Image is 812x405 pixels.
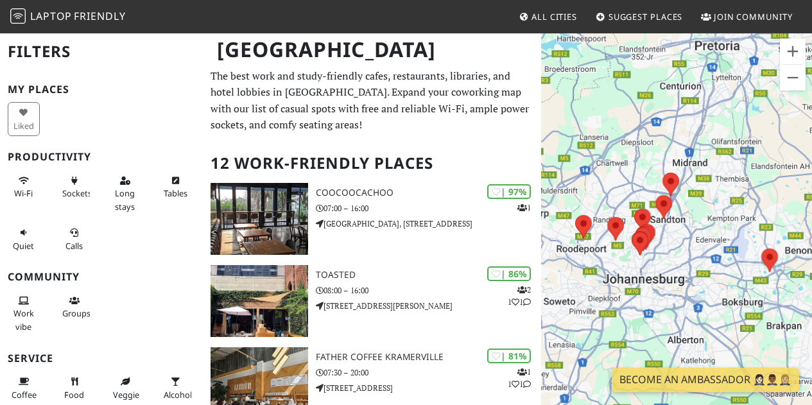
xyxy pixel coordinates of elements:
button: Food [58,371,91,405]
h3: Productivity [8,151,195,163]
p: [STREET_ADDRESS] [316,382,541,394]
a: Suggest Places [591,5,688,28]
a: Toasted | 86% 211 Toasted 08:00 – 16:00 [STREET_ADDRESS][PERSON_NAME] [203,265,541,337]
p: [STREET_ADDRESS][PERSON_NAME] [316,300,541,312]
span: Power sockets [62,187,92,199]
span: Quiet [13,240,34,252]
span: All Cities [531,11,577,22]
p: 1 [517,202,531,214]
a: Join Community [696,5,798,28]
button: Groups [58,290,91,324]
span: Join Community [714,11,793,22]
button: Quiet [8,222,40,256]
button: Long stays [109,170,141,217]
h3: Father Coffee Kramerville [316,352,541,363]
span: Long stays [115,187,135,212]
h3: Toasted [316,270,541,280]
button: Alcohol [160,371,192,405]
div: | 97% [487,184,531,199]
a: Coocoocachoo | 97% 1 Coocoocachoo 07:00 – 16:00 [GEOGRAPHIC_DATA], [STREET_ADDRESS] [203,183,541,255]
span: People working [13,307,34,332]
div: | 86% [487,266,531,281]
div: | 81% [487,349,531,363]
a: LaptopFriendly LaptopFriendly [10,6,126,28]
span: Friendly [74,9,125,23]
img: LaptopFriendly [10,8,26,24]
span: Veggie [113,389,139,401]
h3: Community [8,271,195,283]
button: Calls [58,222,91,256]
p: 2 1 1 [508,284,531,308]
h3: Coocoocachoo [316,187,541,198]
button: Coffee [8,371,40,405]
a: Become an Ambassador 🤵🏻‍♀️🤵🏾‍♂️🤵🏼‍♀️ [612,368,799,392]
span: Stable Wi-Fi [14,187,33,199]
button: Wi-Fi [8,170,40,204]
span: Work-friendly tables [164,187,187,199]
button: Veggie [109,371,141,405]
button: Zoom in [780,39,806,64]
span: Video/audio calls [65,240,83,252]
h2: 12 Work-Friendly Places [211,144,533,183]
span: Laptop [30,9,72,23]
span: Group tables [62,307,91,319]
span: Suggest Places [609,11,683,22]
h1: [GEOGRAPHIC_DATA] [207,32,539,67]
p: 08:00 – 16:00 [316,284,541,297]
h3: My Places [8,83,195,96]
span: Food [64,389,84,401]
p: 07:00 – 16:00 [316,202,541,214]
span: Alcohol [164,389,192,401]
button: Zoom out [780,65,806,90]
p: [GEOGRAPHIC_DATA], [STREET_ADDRESS] [316,218,541,230]
h3: Service [8,352,195,365]
span: Coffee [12,389,37,401]
button: Tables [160,170,192,204]
p: The best work and study-friendly cafes, restaurants, libraries, and hotel lobbies in [GEOGRAPHIC_... [211,68,533,134]
img: Toasted [211,265,308,337]
button: Sockets [58,170,91,204]
p: 1 1 1 [508,366,531,390]
img: Coocoocachoo [211,183,308,255]
a: All Cities [514,5,582,28]
h2: Filters [8,32,195,71]
button: Work vibe [8,290,40,337]
p: 07:30 – 20:00 [316,366,541,379]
